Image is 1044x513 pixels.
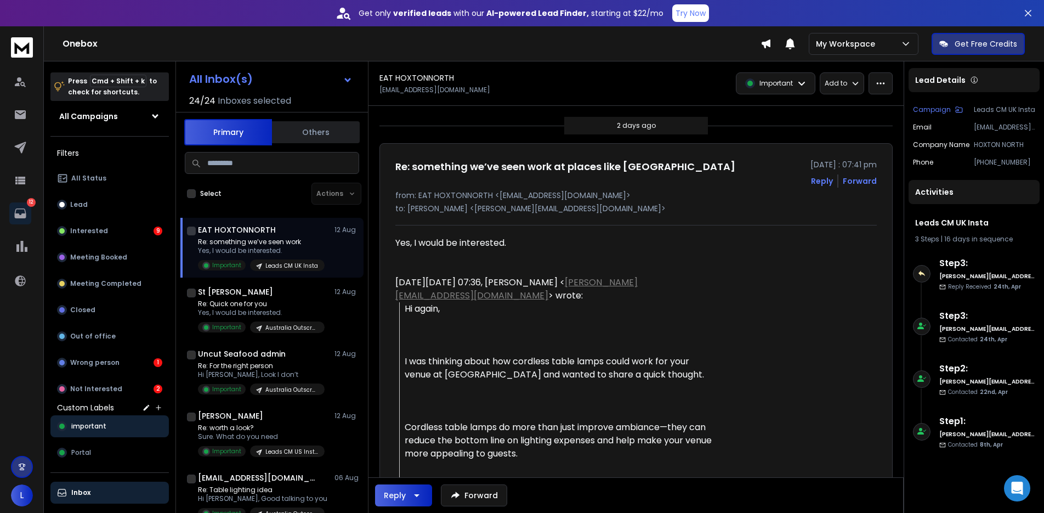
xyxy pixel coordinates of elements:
p: 12 Aug [334,226,359,234]
h6: [PERSON_NAME][EMAIL_ADDRESS][DOMAIN_NAME] [939,377,1035,386]
div: 1 [154,358,162,367]
p: Important [759,79,793,88]
p: Leads CM UK Insta [974,105,1035,114]
p: Important [212,385,241,393]
h3: Inboxes selected [218,94,291,108]
p: Lead Details [915,75,966,86]
p: from: EAT HOXTONNORTH <[EMAIL_ADDRESS][DOMAIN_NAME]> [395,190,877,201]
span: 24 / 24 [189,94,215,108]
button: All Campaigns [50,105,169,127]
button: Try Now [672,4,709,22]
span: 22nd, Apr [980,388,1008,396]
p: Important [212,447,241,455]
p: Hi [PERSON_NAME], Look I don’t [198,370,325,379]
span: 3 Steps [915,234,939,244]
h6: Step 3 : [939,309,1035,323]
h1: [EMAIL_ADDRESS][DOMAIN_NAME] [198,472,319,483]
p: HOXTON NORTH [974,140,1035,149]
button: Primary [184,119,272,145]
p: Re: Quick one for you [198,300,325,308]
span: 8th, Apr [980,441,1003,449]
h1: Re: something we’ve seen work at places like [GEOGRAPHIC_DATA] [395,159,735,174]
button: important [50,415,169,437]
span: important [71,422,106,431]
p: 06 Aug [334,473,359,482]
button: All Inbox(s) [180,68,361,90]
p: Email [913,123,932,132]
h3: Custom Labels [57,402,114,413]
h6: [PERSON_NAME][EMAIL_ADDRESS][DOMAIN_NAME] [939,272,1035,280]
button: Reply [811,176,833,187]
p: Sure. What do you need [198,432,325,441]
button: Get Free Credits [932,33,1025,55]
h1: EAT HOXTONNORTH [379,72,454,83]
p: Reply Received [948,283,1021,291]
button: Inbox [50,482,169,504]
p: Phone [913,158,933,167]
div: Open Intercom Messenger [1004,475,1030,501]
h1: All Campaigns [59,111,118,122]
span: 24th, Apr [994,283,1021,291]
div: Reply [384,490,406,501]
p: 2 days ago [617,121,656,130]
h1: St [PERSON_NAME] [198,286,273,297]
div: Forward [843,176,877,187]
strong: AI-powered Lead Finder, [486,8,589,19]
p: Get only with our starting at $22/mo [359,8,663,19]
p: Get Free Credits [955,38,1017,49]
img: logo [11,37,33,58]
button: Meeting Completed [50,273,169,295]
p: Contacted [948,441,1003,449]
button: L [11,484,33,506]
p: Interested [70,227,108,235]
p: Australia Outscraper (new approach) [265,386,318,394]
span: Cmd + Shift + k [90,75,146,87]
h6: Step 2 : [939,362,1035,375]
p: Leads CM UK Insta [265,262,318,270]
button: Reply [375,484,432,506]
p: Lead [70,200,88,209]
p: Yes, I would be interested. [198,308,325,317]
p: Hi [PERSON_NAME], Good talking to you [198,494,327,503]
h6: Step 1 : [939,415,1035,428]
p: All Status [71,174,106,183]
button: Campaign [913,105,963,114]
p: 12 Aug [334,411,359,420]
p: 12 Aug [334,349,359,358]
p: Press to check for shortcuts. [68,76,157,98]
button: Wrong person1 [50,352,169,374]
a: 12 [9,202,31,224]
a: [PERSON_NAME][EMAIL_ADDRESS][DOMAIN_NAME] [395,276,638,302]
span: 24th, Apr [980,335,1007,343]
button: Not Interested2 [50,378,169,400]
h1: All Inbox(s) [189,74,253,84]
p: Contacted [948,335,1007,343]
strong: verified leads [393,8,451,19]
button: Lead [50,194,169,216]
button: All Status [50,167,169,189]
p: Important [212,323,241,331]
h6: Step 3 : [939,257,1035,270]
button: Forward [441,484,507,506]
h6: [PERSON_NAME][EMAIL_ADDRESS][DOMAIN_NAME] [939,325,1035,333]
p: 12 [27,198,36,207]
p: [EMAIL_ADDRESS][DOMAIN_NAME] [379,86,490,94]
h1: Uncut Seafood admin [198,348,286,359]
p: Yes, I would be interested. [198,246,325,255]
p: Meeting Completed [70,279,141,288]
p: Campaign [913,105,951,114]
button: Others [272,120,360,144]
h1: [PERSON_NAME] [198,410,263,421]
p: Closed [70,306,95,314]
p: My Workspace [816,38,880,49]
h1: Leads CM UK Insta [915,217,1033,228]
p: [EMAIL_ADDRESS][DOMAIN_NAME] [974,123,1035,132]
p: to: [PERSON_NAME] <[PERSON_NAME][EMAIL_ADDRESS][DOMAIN_NAME]> [395,203,877,214]
p: Re: Table lighting idea [198,486,327,494]
p: Not Interested [70,385,122,393]
p: Out of office [70,332,116,341]
p: Meeting Booked [70,253,127,262]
